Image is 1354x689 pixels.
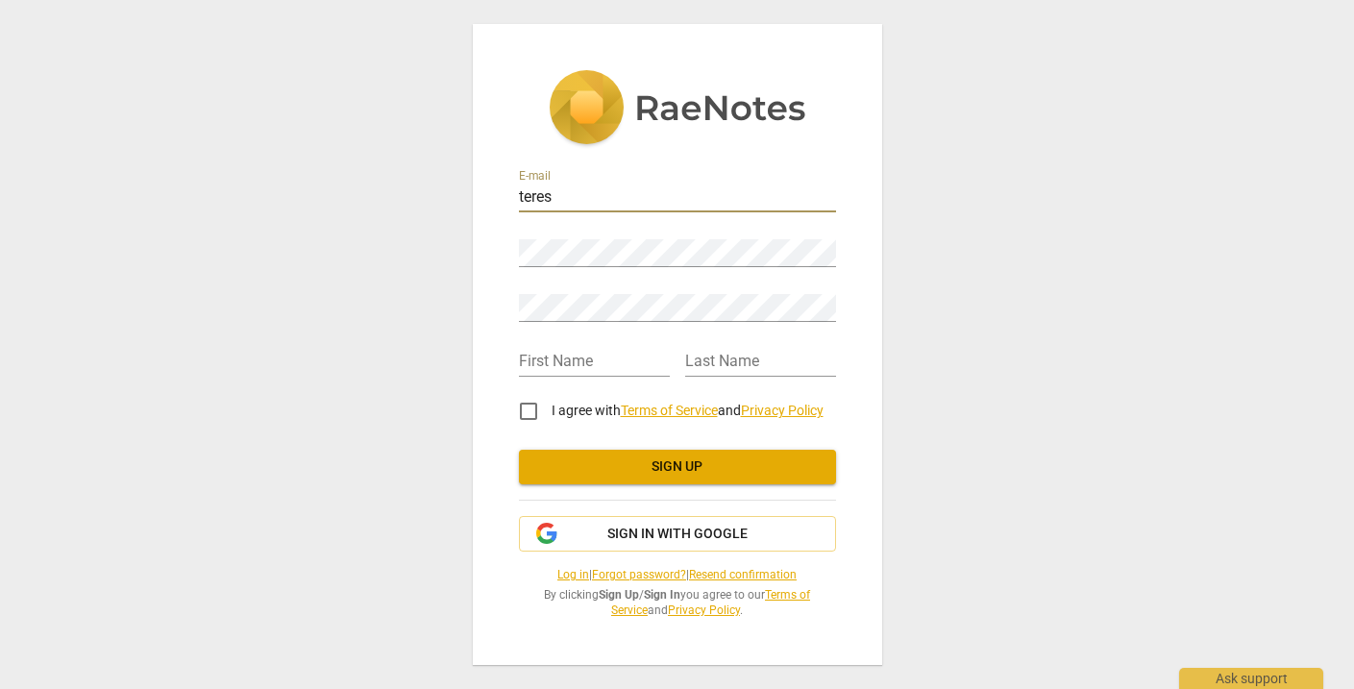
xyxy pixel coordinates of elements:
button: Sign in with Google [519,516,836,553]
span: | | [519,567,836,583]
button: Sign up [519,450,836,484]
a: Privacy Policy [668,603,740,617]
b: Sign In [644,588,680,602]
a: Log in [557,568,589,581]
label: E-mail [519,170,551,182]
span: Sign up [534,457,821,477]
a: Terms of Service [621,403,718,418]
span: I agree with and [552,403,824,418]
div: Ask support [1179,668,1323,689]
a: Resend confirmation [689,568,797,581]
a: Forgot password? [592,568,686,581]
b: Sign Up [599,588,639,602]
a: Privacy Policy [741,403,824,418]
span: By clicking / you agree to our and . [519,587,836,619]
img: 5ac2273c67554f335776073100b6d88f.svg [549,70,806,149]
span: Sign in with Google [607,525,748,544]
